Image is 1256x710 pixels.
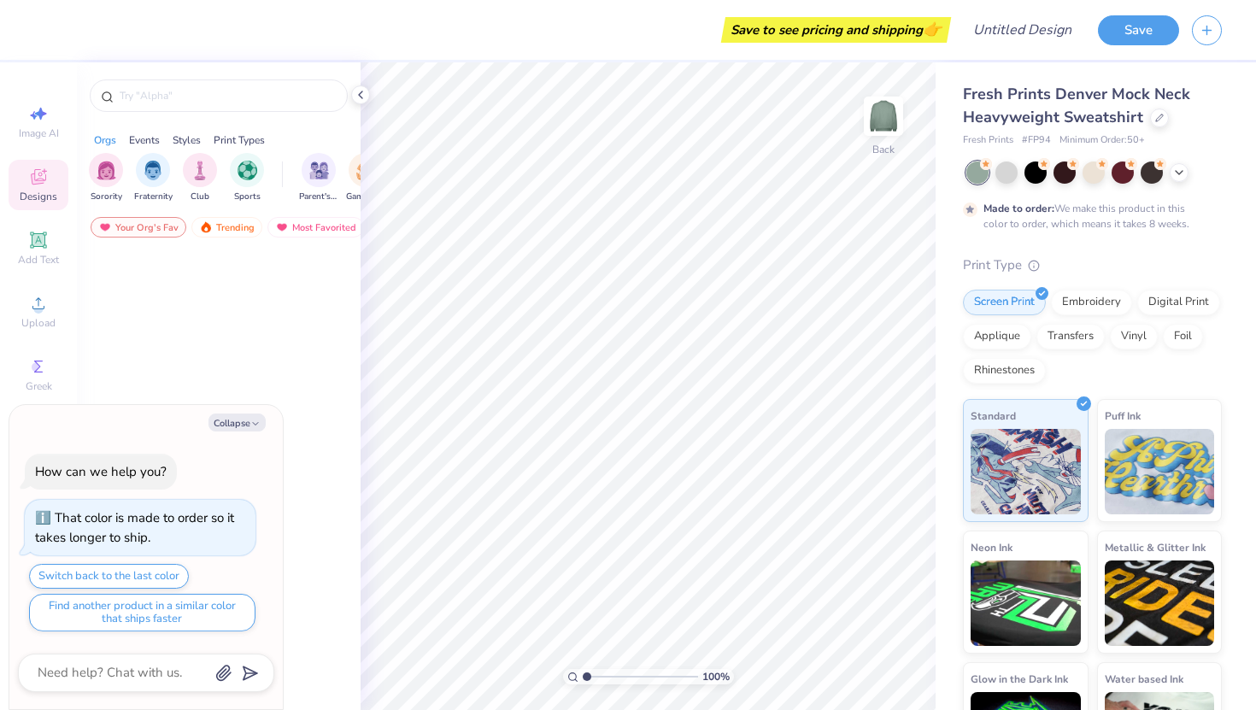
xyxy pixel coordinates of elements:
img: Club Image [191,161,209,180]
button: filter button [230,153,264,203]
span: Game Day [346,191,385,203]
img: Puff Ink [1105,429,1215,514]
div: Screen Print [963,290,1046,315]
input: Try "Alpha" [118,87,337,104]
span: Sorority [91,191,122,203]
span: Parent's Weekend [299,191,338,203]
span: Club [191,191,209,203]
button: filter button [183,153,217,203]
span: Water based Ink [1105,670,1183,688]
span: 👉 [923,19,942,39]
img: Sports Image [238,161,257,180]
span: Standard [971,407,1016,425]
span: Add Text [18,253,59,267]
div: filter for Fraternity [134,153,173,203]
div: filter for Game Day [346,153,385,203]
span: Fresh Prints [963,133,1013,148]
div: filter for Sorority [89,153,123,203]
button: filter button [299,153,338,203]
span: Metallic & Glitter Ink [1105,538,1206,556]
div: Embroidery [1051,290,1132,315]
span: Upload [21,316,56,330]
button: filter button [346,153,385,203]
img: most_fav.gif [275,221,289,233]
span: Sports [234,191,261,203]
div: filter for Parent's Weekend [299,153,338,203]
div: Transfers [1036,324,1105,349]
div: Back [872,142,895,157]
div: Rhinestones [963,358,1046,384]
img: Back [866,99,901,133]
div: Applique [963,324,1031,349]
span: Fraternity [134,191,173,203]
img: Metallic & Glitter Ink [1105,560,1215,646]
button: filter button [89,153,123,203]
div: Styles [173,132,201,148]
div: Digital Print [1137,290,1220,315]
div: Most Favorited [267,217,364,238]
img: Neon Ink [971,560,1081,646]
span: Designs [20,190,57,203]
button: Switch back to the last color [29,564,189,589]
span: Puff Ink [1105,407,1141,425]
button: filter button [134,153,173,203]
div: filter for Club [183,153,217,203]
div: Trending [191,217,262,238]
div: Print Types [214,132,265,148]
strong: Made to order: [983,202,1054,215]
button: Collapse [208,414,266,431]
img: Sorority Image [97,161,116,180]
span: Glow in the Dark Ink [971,670,1068,688]
div: Orgs [94,132,116,148]
div: That color is made to order so it takes longer to ship. [35,509,234,546]
div: filter for Sports [230,153,264,203]
button: Find another product in a similar color that ships faster [29,594,255,631]
div: We make this product in this color to order, which means it takes 8 weeks. [983,201,1194,232]
img: Fraternity Image [144,161,162,180]
span: Greek [26,379,52,393]
button: Save [1098,15,1179,45]
span: Image AI [19,126,59,140]
span: Neon Ink [971,538,1012,556]
span: # FP94 [1022,133,1051,148]
img: Parent's Weekend Image [309,161,329,180]
div: Events [129,132,160,148]
span: Fresh Prints Denver Mock Neck Heavyweight Sweatshirt [963,84,1190,127]
img: most_fav.gif [98,221,112,233]
div: Print Type [963,255,1222,275]
div: Your Org's Fav [91,217,186,238]
div: How can we help you? [35,463,167,480]
span: Minimum Order: 50 + [1059,133,1145,148]
img: Standard [971,429,1081,514]
img: Game Day Image [356,161,376,180]
img: trending.gif [199,221,213,233]
span: 100 % [702,669,730,684]
div: Foil [1163,324,1203,349]
input: Untitled Design [960,13,1085,47]
div: Vinyl [1110,324,1158,349]
div: Save to see pricing and shipping [725,17,947,43]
